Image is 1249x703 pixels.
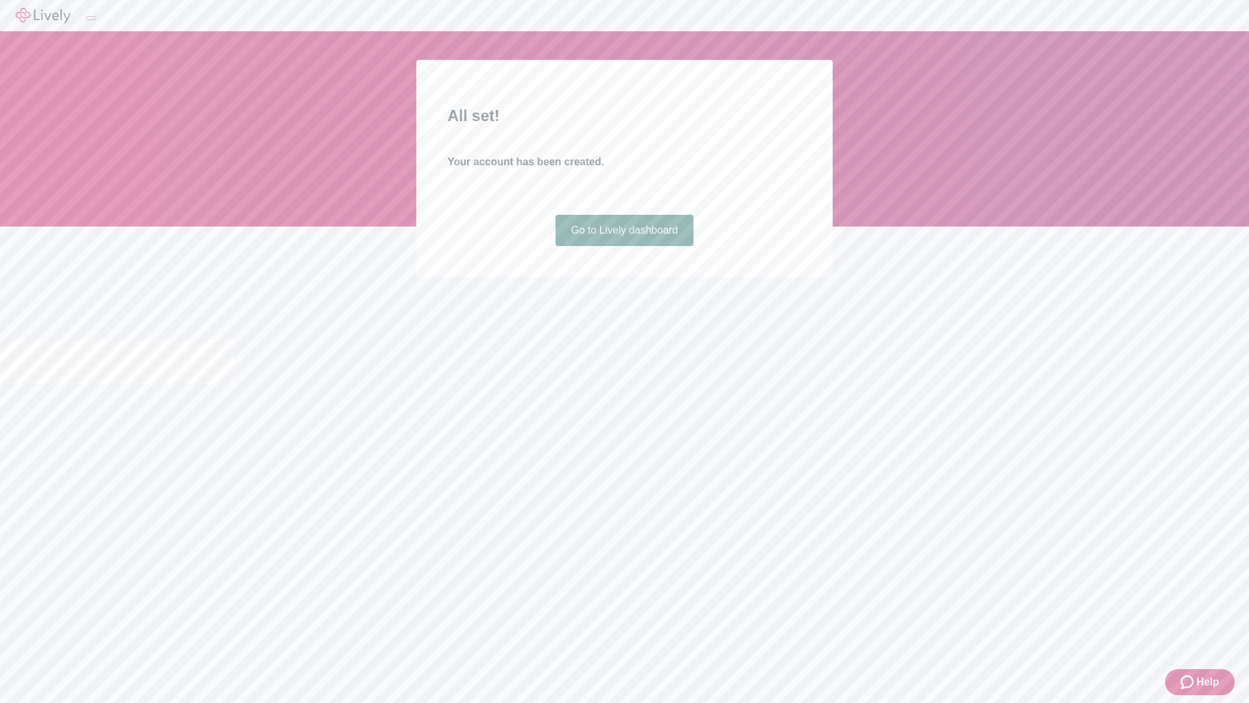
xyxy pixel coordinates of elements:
[556,215,694,246] a: Go to Lively dashboard
[1165,669,1235,695] button: Zendesk support iconHelp
[1181,674,1196,690] svg: Zendesk support icon
[16,8,70,23] img: Lively
[448,104,801,128] h2: All set!
[1196,674,1219,690] span: Help
[448,154,801,170] h4: Your account has been created.
[86,16,96,20] button: Log out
